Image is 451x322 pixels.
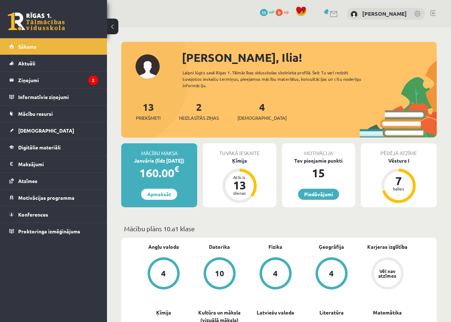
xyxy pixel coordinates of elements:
[8,13,65,30] a: Rīgas 1. Tālmācības vidusskola
[179,100,219,122] a: 2Neizlasītās ziņas
[18,211,48,218] span: Konferences
[18,228,80,234] span: Proktoringa izmēģinājums
[229,175,250,179] div: Atlicis
[388,187,409,191] div: balles
[319,309,344,316] a: Literatūra
[136,100,160,122] a: 13Priekšmeti
[329,269,334,277] div: 4
[276,9,292,15] a: 0 xp
[9,223,98,239] a: Proktoringa izmēģinājums
[284,9,288,15] span: xp
[182,49,437,66] div: [PERSON_NAME], Ilia!
[203,143,276,157] div: Tuvākā ieskaite
[18,194,75,201] span: Motivācijas programma
[237,114,287,122] span: [DEMOGRAPHIC_DATA]
[9,156,98,172] a: Maksājumi
[260,9,268,16] span: 15
[215,269,224,277] div: 10
[237,100,287,122] a: 4[DEMOGRAPHIC_DATA]
[121,143,197,157] div: Mācību maksa
[9,189,98,206] a: Motivācijas programma
[229,191,250,195] div: dienas
[148,243,179,251] a: Angļu valoda
[88,75,98,85] i: 2
[9,105,98,122] a: Mācību resursi
[179,114,219,122] span: Neizlasītās ziņas
[388,175,409,187] div: 7
[18,43,36,50] span: Sākums
[121,164,197,182] div: 160.00
[18,110,53,117] span: Mācību resursi
[303,257,359,291] a: 4
[18,60,35,66] span: Aktuāli
[361,157,437,204] a: Vēsture I 7 balles
[361,157,437,164] div: Vēsture I
[229,179,250,191] div: 13
[18,178,37,184] span: Atzīmes
[156,309,171,316] a: Ķīmija
[298,189,339,200] a: Piedāvājumi
[121,157,197,164] div: Janvāris (līdz [DATE])
[18,156,98,172] legend: Maksājumi
[362,10,407,17] a: [PERSON_NAME]
[359,257,415,291] a: Vēl nav atzīmes
[203,157,276,204] a: Ķīmija Atlicis 13 dienas
[9,206,98,223] a: Konferences
[260,9,275,15] a: 15 mP
[378,269,398,278] div: Vēl nav atzīmes
[9,122,98,139] a: [DEMOGRAPHIC_DATA]
[257,309,294,316] a: Latviešu valoda
[9,89,98,105] a: Informatīvie ziņojumi
[361,143,437,157] div: Pēdējā atzīme
[319,243,344,251] a: Ģeogrāfija
[282,157,355,164] div: Tev pieejamie punkti
[183,69,372,89] div: Laipni lūgts savā Rīgas 1. Tālmācības vidusskolas skolnieka profilā. Šeit Tu vari redzēt tuvojošo...
[18,72,98,88] legend: Ziņojumi
[209,243,230,251] a: Datorika
[350,11,358,18] img: Ilia Ganebnyi
[174,164,179,174] span: €
[136,114,160,122] span: Priekšmeti
[18,127,74,134] span: [DEMOGRAPHIC_DATA]
[18,144,61,150] span: Digitālie materiāli
[9,38,98,55] a: Sākums
[124,224,434,233] p: Mācību plāns 10.a1 klase
[9,139,98,155] a: Digitālie materiāli
[269,9,275,15] span: mP
[282,143,355,157] div: Motivācija
[273,269,278,277] div: 4
[9,173,98,189] a: Atzīmes
[141,189,177,200] a: Apmaksāt
[9,72,98,88] a: Ziņojumi2
[268,243,282,251] a: Fizika
[247,257,303,291] a: 4
[18,89,98,105] legend: Informatīvie ziņojumi
[367,243,408,251] a: Karjeras izglītība
[282,164,355,182] div: 15
[276,9,283,16] span: 0
[203,157,276,164] div: Ķīmija
[9,55,98,71] a: Aktuāli
[191,257,247,291] a: 10
[373,309,402,316] a: Matemātika
[161,269,166,277] div: 4
[135,257,191,291] a: 4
